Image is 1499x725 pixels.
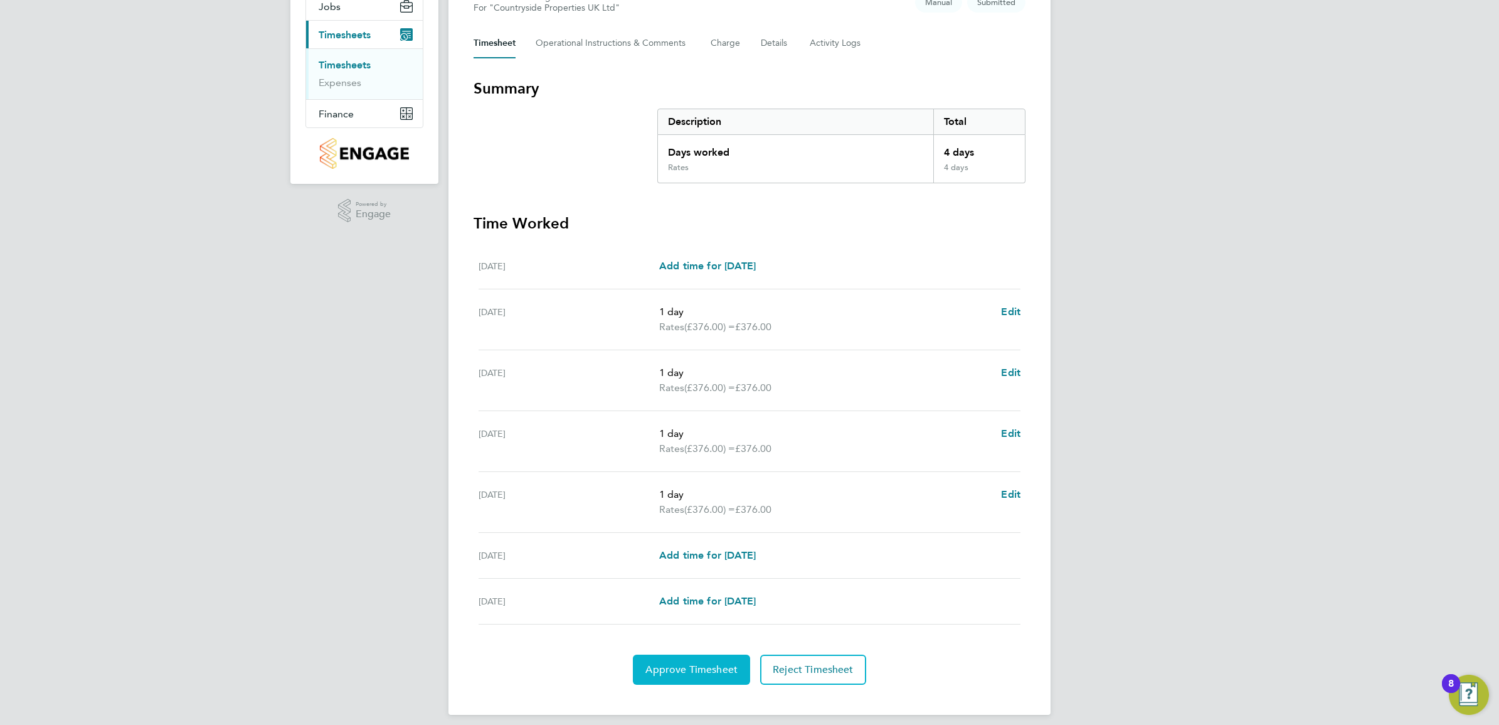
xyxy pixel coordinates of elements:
[711,28,741,58] button: Charge
[658,135,933,163] div: Days worked
[1448,684,1454,700] div: 8
[320,138,408,169] img: countryside-properties-logo-retina.png
[659,320,684,335] span: Rates
[659,426,991,441] p: 1 day
[735,503,771,515] span: £376.00
[1001,427,1020,439] span: Edit
[633,655,750,685] button: Approve Timesheet
[474,78,1025,685] section: Timesheet
[659,595,756,607] span: Add time for [DATE]
[658,109,933,134] div: Description
[474,28,516,58] button: Timesheet
[319,77,361,89] a: Expenses
[305,138,423,169] a: Go to home page
[684,382,735,394] span: (£376.00) =
[1001,487,1020,502] a: Edit
[933,109,1025,134] div: Total
[1001,367,1020,379] span: Edit
[659,304,991,320] p: 1 day
[306,100,423,127] button: Finance
[684,503,735,515] span: (£376.00) =
[306,48,423,99] div: Timesheets
[356,199,391,210] span: Powered by
[684,321,735,333] span: (£376.00) =
[659,365,991,380] p: 1 day
[479,259,659,274] div: [DATE]
[761,28,790,58] button: Details
[933,163,1025,183] div: 4 days
[1001,365,1020,380] a: Edit
[933,135,1025,163] div: 4 days
[479,548,659,563] div: [DATE]
[319,1,341,13] span: Jobs
[474,213,1025,234] h3: Time Worked
[479,304,659,335] div: [DATE]
[1449,675,1489,715] button: Open Resource Center, 8 new notifications
[319,29,371,41] span: Timesheets
[1001,306,1020,318] span: Edit
[1001,488,1020,500] span: Edit
[659,380,684,395] span: Rates
[659,487,991,502] p: 1 day
[760,655,866,685] button: Reject Timesheet
[659,549,756,561] span: Add time for [DATE]
[659,260,756,272] span: Add time for [DATE]
[735,321,771,333] span: £376.00
[657,109,1025,183] div: Summary
[306,21,423,48] button: Timesheets
[474,3,635,13] div: For "Countryside Properties UK Ltd"
[479,426,659,456] div: [DATE]
[810,28,862,58] button: Activity Logs
[479,487,659,517] div: [DATE]
[659,594,756,609] a: Add time for [DATE]
[338,199,391,223] a: Powered byEngage
[645,663,738,676] span: Approve Timesheet
[659,441,684,456] span: Rates
[735,382,771,394] span: £376.00
[319,59,371,71] a: Timesheets
[356,209,391,220] span: Engage
[1001,426,1020,441] a: Edit
[659,548,756,563] a: Add time for [DATE]
[474,78,1025,99] h3: Summary
[536,28,691,58] button: Operational Instructions & Comments
[773,663,854,676] span: Reject Timesheet
[479,594,659,609] div: [DATE]
[659,259,756,274] a: Add time for [DATE]
[1001,304,1020,320] a: Edit
[479,365,659,395] div: [DATE]
[659,502,684,517] span: Rates
[684,443,735,454] span: (£376.00) =
[735,443,771,454] span: £376.00
[668,163,689,173] div: Rates
[319,108,354,120] span: Finance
